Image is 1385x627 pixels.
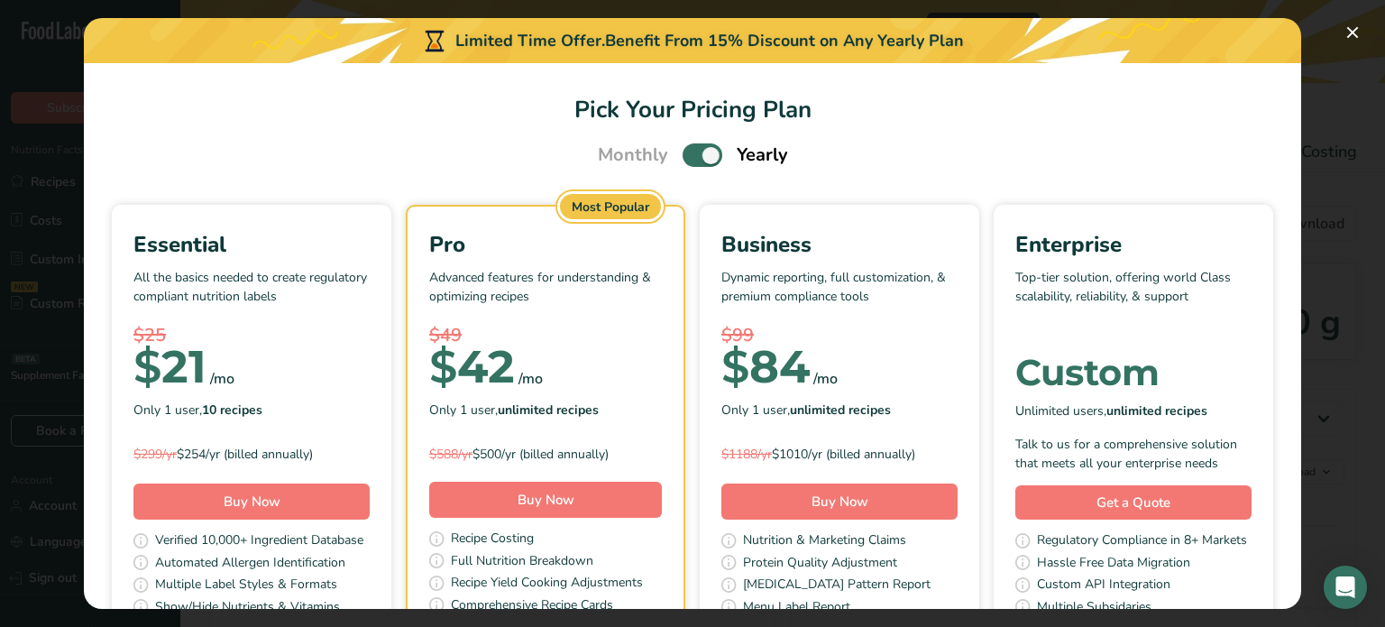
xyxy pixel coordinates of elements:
span: Get a Quote [1096,493,1170,513]
div: $49 [429,322,662,349]
div: Business [721,228,958,261]
span: Menu Label Report [743,597,850,620]
span: Only 1 user, [721,401,891,420]
div: /mo [518,368,543,390]
p: Top-tier solution, offering world Class scalability, reliability, & support [1015,268,1252,322]
span: $ [429,339,457,394]
span: Full Nutrition Breakdown [451,551,593,574]
b: unlimited recipes [790,401,891,419]
button: Buy Now [721,484,958,520]
span: Only 1 user, [133,401,262,420]
span: Multiple Subsidaries [1037,597,1151,620]
span: Recipe Yield Cooking Adjustments [451,573,643,595]
span: Show/Hide Nutrients & Vitamins [155,597,340,620]
div: Custom [1015,355,1252,391]
div: Essential [133,228,370,261]
div: $500/yr (billed annually) [429,445,662,464]
div: Enterprise [1015,228,1252,261]
div: 42 [429,349,515,385]
span: Verified 10,000+ Ingredient Database [155,530,363,553]
span: Yearly [737,142,788,169]
h1: Pick Your Pricing Plan [105,92,1280,127]
span: $ [721,339,749,394]
p: Advanced features for understanding & optimizing recipes [429,268,662,322]
div: /mo [813,368,838,390]
div: Pro [429,228,662,261]
b: 10 recipes [202,401,262,419]
div: Limited Time Offer. [84,18,1301,63]
div: $1010/yr (billed annually) [721,445,958,464]
span: Nutrition & Marketing Claims [743,530,906,553]
span: Automated Allergen Identification [155,553,345,576]
div: $99 [721,322,958,349]
p: All the basics needed to create regulatory compliant nutrition labels [133,268,370,322]
span: Buy Now [518,491,574,509]
span: Hassle Free Data Migration [1037,553,1190,576]
span: Buy Now [812,493,868,511]
span: Only 1 user, [429,401,599,420]
span: Custom API Integration [1037,575,1170,597]
span: Protein Quality Adjustment [743,553,897,576]
div: 21 [133,349,206,385]
button: Buy Now [429,482,662,518]
div: Open Intercom Messenger [1324,566,1367,609]
span: $299/yr [133,446,177,463]
span: $1188/yr [721,446,772,463]
div: Most Popular [560,194,661,219]
span: $588/yr [429,446,472,463]
div: $254/yr (billed annually) [133,445,370,464]
div: Talk to us for a comprehensive solution that meets all your enterprise needs [1015,435,1252,473]
div: /mo [210,368,234,390]
span: $ [133,339,161,394]
div: 84 [721,349,810,385]
span: Monthly [598,142,668,169]
span: Recipe Costing [451,529,534,551]
span: [MEDICAL_DATA] Pattern Report [743,575,931,597]
div: $25 [133,322,370,349]
span: Comprehensive Recipe Cards [451,595,613,618]
button: Buy Now [133,484,370,520]
a: Get a Quote [1015,485,1252,521]
b: unlimited recipes [1106,402,1207,420]
b: unlimited recipes [498,401,599,419]
span: Unlimited users, [1015,401,1207,420]
p: Dynamic reporting, full customization, & premium compliance tools [721,268,958,322]
span: Multiple Label Styles & Formats [155,575,337,597]
div: Benefit From 15% Discount on Any Yearly Plan [605,29,964,53]
span: Regulatory Compliance in 8+ Markets [1037,530,1247,553]
span: Buy Now [224,493,280,511]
